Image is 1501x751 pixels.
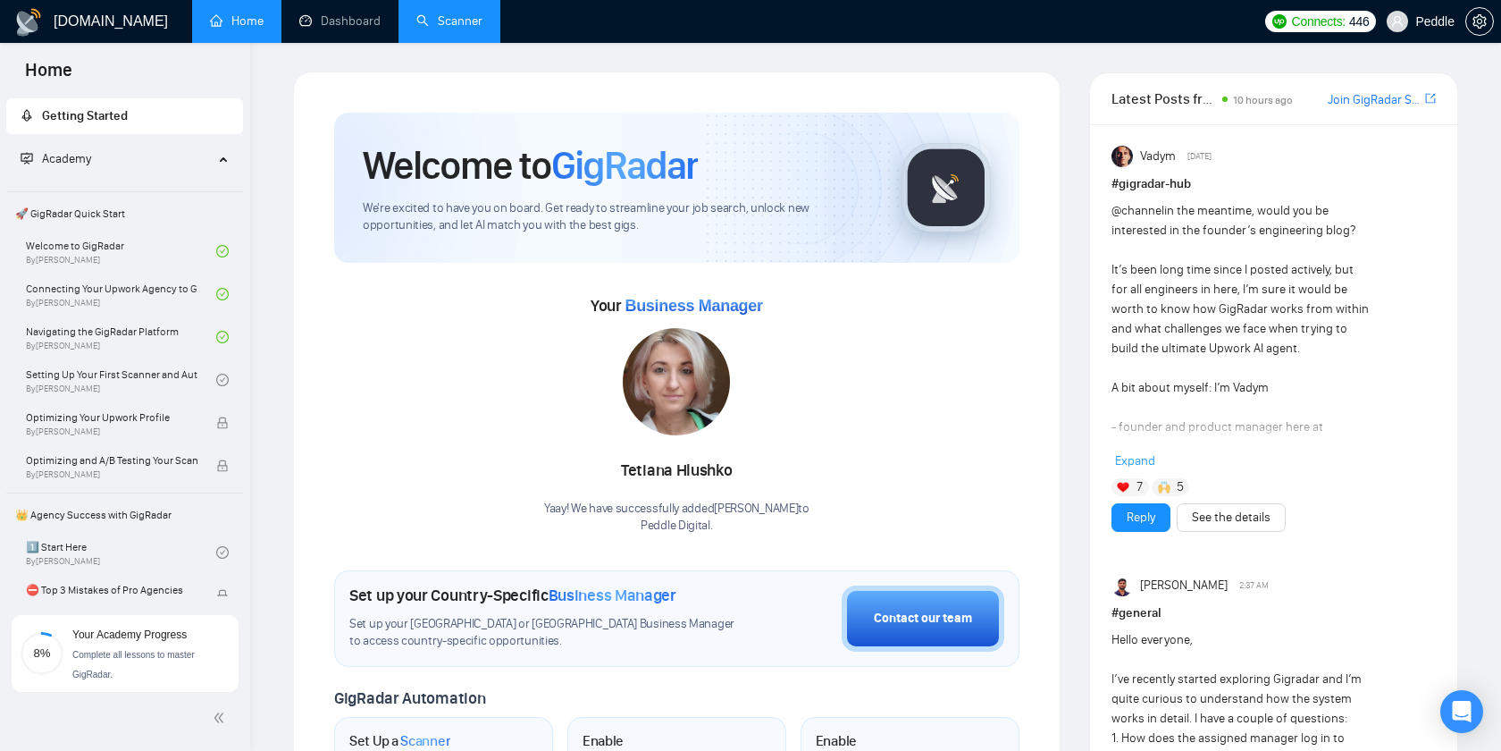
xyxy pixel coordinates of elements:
[544,501,809,535] div: Yaay! We have successfully added [PERSON_NAME] to
[26,469,197,480] span: By [PERSON_NAME]
[1136,478,1143,496] span: 7
[1440,690,1483,733] div: Open Intercom Messenger
[1117,481,1129,494] img: ❤️
[1391,15,1404,28] span: user
[544,518,809,535] p: Peddle Digital .
[216,546,229,559] span: check-circle
[1466,14,1493,29] span: setting
[416,13,482,29] a: searchScanner
[363,200,873,234] span: We're excited to have you on board. Get ready to streamline your job search, unlock new opportuni...
[400,732,450,750] span: Scanner
[1111,88,1217,110] span: Latest Posts from the GigRadar Community
[1127,508,1155,527] a: Reply
[42,108,128,123] span: Getting Started
[1425,90,1436,107] a: export
[591,296,763,316] span: Your
[26,426,197,437] span: By [PERSON_NAME]
[1465,14,1494,29] a: setting
[299,13,381,29] a: dashboardDashboard
[623,328,730,435] img: 1686859721241-1.jpg
[26,533,216,572] a: 1️⃣ Start HereBy[PERSON_NAME]
[1177,503,1286,532] button: See the details
[1425,91,1436,105] span: export
[625,297,762,315] span: Business Manager
[1140,147,1176,166] span: Vadym
[1140,576,1228,595] span: [PERSON_NAME]
[1111,503,1170,532] button: Reply
[26,274,216,314] a: Connecting Your Upwork Agency to GigRadarBy[PERSON_NAME]
[6,98,243,134] li: Getting Started
[1111,146,1133,167] img: Vadym
[26,360,216,400] a: Setting Up Your First Scanner and Auto-BidderBy[PERSON_NAME]
[14,8,43,37] img: logo
[1111,203,1164,218] span: @channel
[216,288,229,300] span: check-circle
[874,609,972,629] div: Contact our team
[216,245,229,257] span: check-circle
[216,589,229,602] span: lock
[11,57,87,95] span: Home
[42,151,91,166] span: Academy
[1158,481,1170,494] img: 🙌
[21,109,33,122] span: rocket
[1272,14,1287,29] img: upwork-logo.png
[349,616,742,650] span: Set up your [GEOGRAPHIC_DATA] or [GEOGRAPHIC_DATA] Business Manager to access country-specific op...
[72,650,195,679] span: Complete all lessons to master GigRadar.
[26,317,216,357] a: Navigating the GigRadar PlatformBy[PERSON_NAME]
[1233,94,1293,106] span: 10 hours ago
[842,586,1004,652] button: Contact our team
[26,581,197,599] span: ⛔ Top 3 Mistakes of Pro Agencies
[1292,12,1346,31] span: Connects:
[216,460,229,472] span: lock
[21,152,33,165] span: fund-projection-screen
[216,417,229,429] span: lock
[26,451,197,469] span: Optimizing and A/B Testing Your Scanner for Better Results
[26,409,197,426] span: Optimizing Your Upwork Profile
[1111,174,1436,194] h1: # gigradar-hub
[216,374,229,386] span: check-circle
[1192,508,1270,527] a: See the details
[213,709,231,727] span: double-left
[8,196,241,232] span: 🚀 GigRadar Quick Start
[26,232,216,271] a: Welcome to GigRadarBy[PERSON_NAME]
[1187,148,1212,165] span: [DATE]
[21,647,63,659] span: 8%
[210,13,264,29] a: homeHome
[349,586,676,605] h1: Set up your Country-Specific
[1111,575,1133,596] img: Preet Patel
[21,151,91,166] span: Academy
[1111,603,1436,623] h1: # general
[216,331,229,343] span: check-circle
[1177,478,1184,496] span: 5
[1465,7,1494,36] button: setting
[1115,453,1155,468] span: Expand
[349,732,450,750] h1: Set Up a
[544,456,809,486] div: Tetiana Hlushko
[1349,12,1369,31] span: 446
[363,141,698,190] h1: Welcome to
[8,497,241,533] span: 👑 Agency Success with GigRadar
[549,586,676,605] span: Business Manager
[901,143,991,232] img: gigradar-logo.png
[334,688,485,708] span: GigRadar Automation
[72,629,187,641] span: Your Academy Progress
[551,141,698,190] span: GigRadar
[1239,578,1269,594] span: 2:37 AM
[1328,90,1421,110] a: Join GigRadar Slack Community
